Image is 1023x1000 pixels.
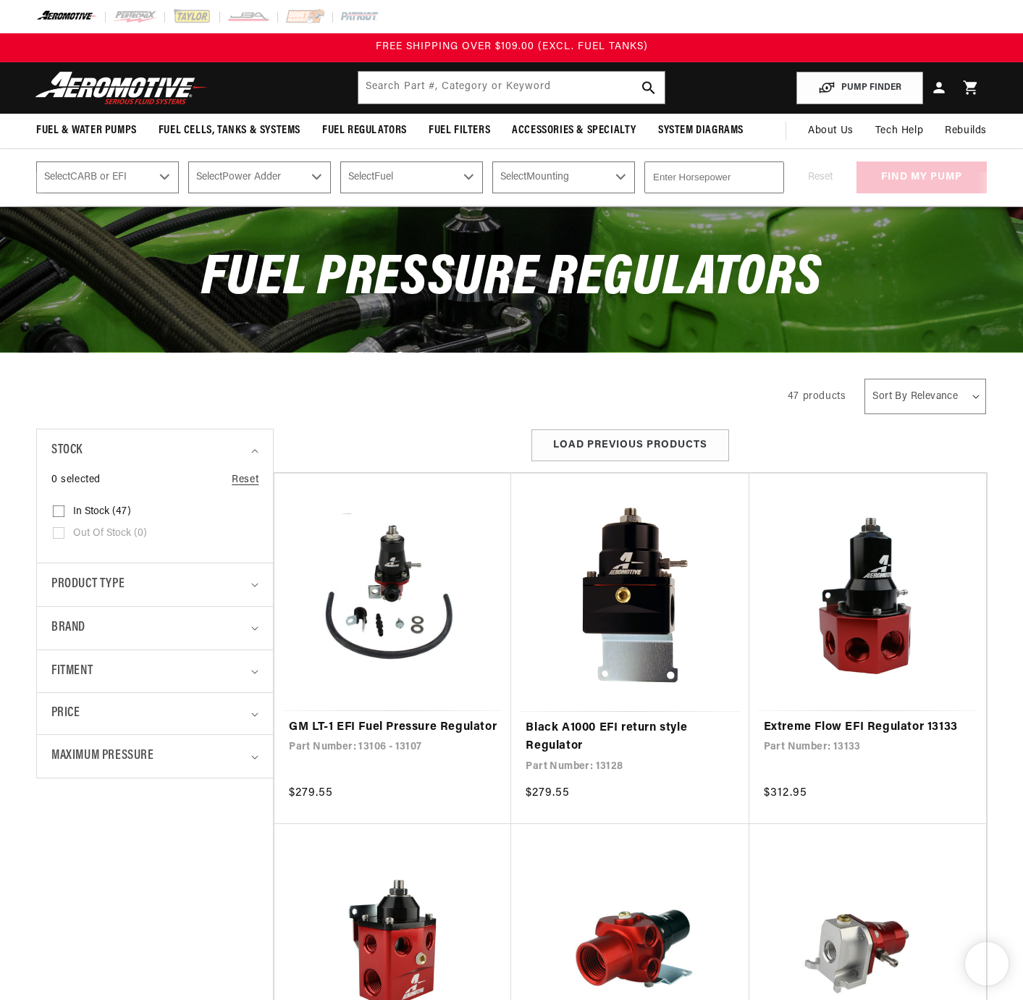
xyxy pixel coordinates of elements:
[51,429,258,472] summary: Stock (0 selected)
[647,114,754,148] summary: System Diagrams
[764,718,972,737] a: Extreme Flow EFI Regulator 13133
[875,123,923,139] span: Tech Help
[376,41,648,52] span: FREE SHIPPING OVER $109.00 (EXCL. FUEL TANKS)
[429,123,490,138] span: Fuel Filters
[148,114,311,148] summary: Fuel Cells, Tanks & Systems
[31,71,212,105] img: Aeromotive
[644,161,784,193] input: Enter Horsepower
[73,527,147,540] span: Out of stock (0)
[51,472,101,488] span: 0 selected
[864,114,934,148] summary: Tech Help
[492,161,635,193] select: Mounting
[633,72,665,104] button: search button
[51,735,258,778] summary: Maximum Pressure (0 selected)
[358,72,664,104] input: Search by Part Number, Category or Keyword
[311,114,418,148] summary: Fuel Regulators
[658,123,744,138] span: System Diagrams
[796,72,923,104] button: PUMP FINDER
[73,505,131,518] span: In stock (47)
[934,114,998,148] summary: Rebuilds
[340,161,483,193] select: Fuel
[36,123,137,138] span: Fuel & Water Pumps
[501,114,647,148] summary: Accessories & Specialty
[188,161,331,193] select: Power Adder
[51,661,93,682] span: Fitment
[418,114,501,148] summary: Fuel Filters
[36,161,179,193] select: CARB or EFI
[51,574,125,595] span: Product type
[808,125,854,136] span: About Us
[51,746,154,767] span: Maximum Pressure
[526,719,734,756] a: Black A1000 EFI return style Regulator
[289,718,497,737] a: GM LT-1 EFI Fuel Pressure Regulator
[51,650,258,693] summary: Fitment (0 selected)
[788,391,846,402] span: 47 products
[531,429,729,462] button: Load Previous Products
[51,693,258,734] summary: Price
[51,607,258,650] summary: Brand (0 selected)
[51,618,85,639] span: Brand
[232,472,258,488] a: Reset
[322,123,407,138] span: Fuel Regulators
[201,251,821,308] span: Fuel Pressure Regulators
[51,563,258,606] summary: Product type (0 selected)
[512,123,636,138] span: Accessories & Specialty
[945,123,987,139] span: Rebuilds
[159,123,300,138] span: Fuel Cells, Tanks & Systems
[797,114,864,148] a: About Us
[51,704,80,723] span: Price
[51,440,83,461] span: Stock
[25,114,148,148] summary: Fuel & Water Pumps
